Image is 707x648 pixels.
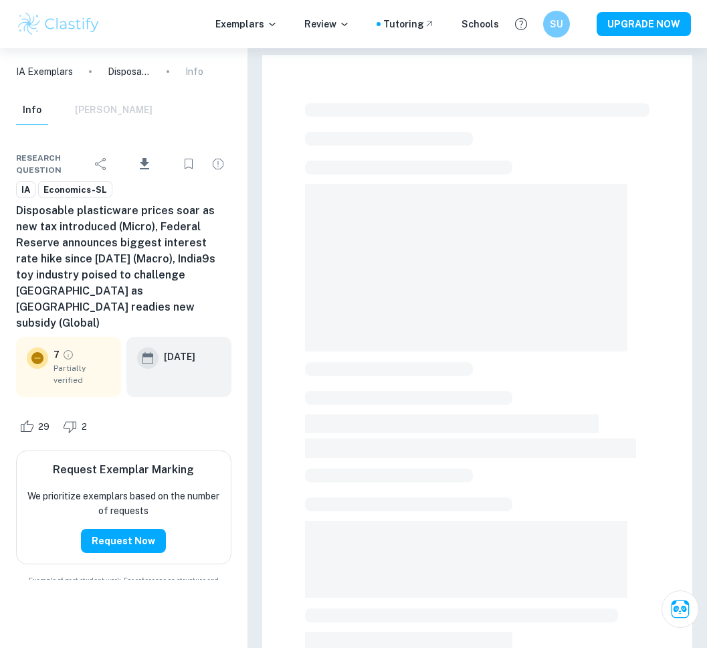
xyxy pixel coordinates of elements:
div: Bookmark [175,151,202,177]
button: Info [16,96,48,125]
p: Disposable plasticware prices soar as new tax introduced (Micro), Federal Reserve announces bigge... [108,64,150,79]
span: IA [17,183,35,197]
p: We prioritize exemplars based on the number of requests [27,489,220,518]
span: Partially verified [54,362,110,386]
button: Ask Clai [662,590,699,628]
a: Economics-SL [38,181,112,198]
div: Report issue [205,151,231,177]
div: Dislike [60,416,94,437]
span: 29 [31,420,57,434]
span: 2 [74,420,94,434]
span: Economics-SL [39,183,112,197]
p: Review [304,17,350,31]
p: Info [185,64,203,79]
p: 7 [54,347,60,362]
span: Research question [16,152,88,176]
button: Request Now [81,529,166,553]
h6: Disposable plasticware prices soar as new tax introduced (Micro), Federal Reserve announces bigge... [16,203,231,331]
h6: [DATE] [164,349,195,364]
div: Like [16,416,57,437]
img: Clastify logo [16,11,101,37]
button: Help and Feedback [510,13,532,35]
h6: Request Exemplar Marking [53,462,194,478]
div: Download [117,147,173,181]
button: SU [543,11,570,37]
a: Tutoring [383,17,435,31]
button: UPGRADE NOW [597,12,691,36]
a: Schools [462,17,499,31]
a: Grade partially verified [62,349,74,361]
span: Example of past student work. For reference on structure and expectations only. Do not copy. [16,575,231,595]
div: Share [88,151,114,177]
a: IA Exemplars [16,64,73,79]
a: IA [16,181,35,198]
p: Exemplars [215,17,278,31]
h6: SU [549,17,565,31]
